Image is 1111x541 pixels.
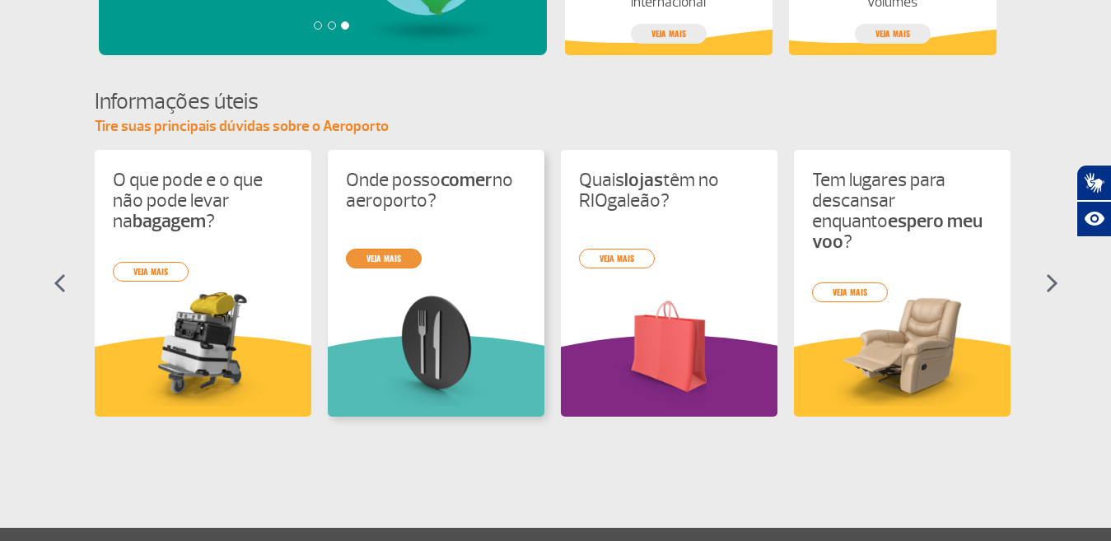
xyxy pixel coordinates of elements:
img: amareloInformacoesUteis.svg [794,335,1011,417]
a: veja mais [346,249,422,268]
p: Tire suas principais dúvidas sobre o Aeroporto [95,117,1017,137]
a: veja mais [113,262,189,282]
img: seta-direita [1046,273,1058,293]
h4: Informações úteis [95,86,1017,117]
img: card%20informa%C3%A7%C3%B5es%208.png [346,288,526,406]
strong: comer [441,168,492,192]
img: card%20informa%C3%A7%C3%B5es%206.png [579,288,759,406]
button: Abrir recursos assistivos. [1076,201,1111,237]
p: O que pode e o que não pode levar na ? [113,170,293,231]
img: card%20informa%C3%A7%C3%B5es%204.png [812,288,992,406]
img: seta-esquerda [54,273,66,293]
p: Onde posso no aeroporto? [346,170,526,211]
img: amareloInformacoesUteis.svg [95,335,311,417]
div: Plugin de acessibilidade da Hand Talk. [1076,165,1111,237]
img: roxoInformacoesUteis.svg [561,335,777,417]
img: verdeInformacoesUteis.svg [328,335,544,417]
a: veja mais [855,24,931,44]
strong: lojas [624,168,663,192]
img: card%20informa%C3%A7%C3%B5es%201.png [113,288,293,406]
button: Abrir tradutor de língua de sinais. [1076,165,1111,201]
p: Tem lugares para descansar enquanto ? [812,170,992,252]
strong: espero meu voo [812,209,983,254]
a: veja mais [631,24,707,44]
a: veja mais [579,249,655,268]
a: veja mais [812,282,888,302]
p: Quais têm no RIOgaleão? [579,170,759,211]
strong: bagagem [133,209,206,233]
